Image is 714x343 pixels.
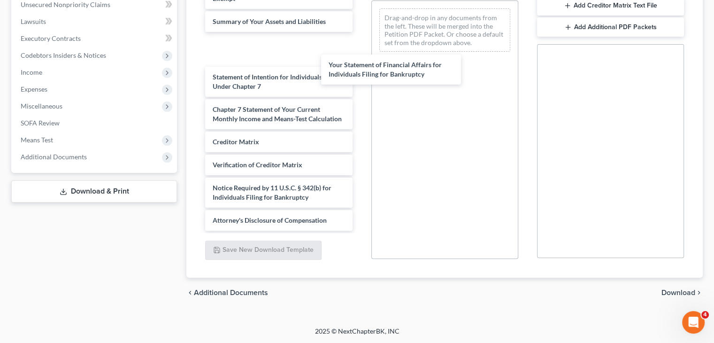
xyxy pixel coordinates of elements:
[21,34,81,42] span: Executory Contracts
[21,85,47,93] span: Expenses
[11,180,177,203] a: Download & Print
[661,289,703,296] button: Download chevron_right
[21,119,60,127] span: SOFA Review
[213,138,259,146] span: Creditor Matrix
[661,289,695,296] span: Download
[21,102,62,110] span: Miscellaneous
[13,30,177,47] a: Executory Contracts
[213,17,326,25] span: Summary of Your Assets and Liabilities
[13,115,177,132] a: SOFA Review
[329,61,442,78] span: Your Statement of Financial Affairs for Individuals Filing for Bankruptcy
[213,105,342,123] span: Chapter 7 Statement of Your Current Monthly Income and Means-Test Calculation
[13,13,177,30] a: Lawsuits
[213,161,302,169] span: Verification of Creditor Matrix
[21,153,87,161] span: Additional Documents
[186,289,268,296] a: chevron_left Additional Documents
[21,17,46,25] span: Lawsuits
[205,241,322,260] button: Save New Download Template
[21,51,106,59] span: Codebtors Insiders & Notices
[537,17,684,37] button: Add Additional PDF Packets
[701,311,709,319] span: 4
[213,73,340,90] span: Statement of Intention for Individuals Filing Under Chapter 7
[379,8,510,52] div: Drag-and-drop in any documents from the left. These will be merged into the Petition PDF Packet. ...
[213,184,331,201] span: Notice Required by 11 U.S.C. § 342(b) for Individuals Filing for Bankruptcy
[21,68,42,76] span: Income
[21,136,53,144] span: Means Test
[695,289,703,296] i: chevron_right
[194,289,268,296] span: Additional Documents
[213,216,327,224] span: Attorney's Disclosure of Compensation
[186,289,194,296] i: chevron_left
[21,0,110,8] span: Unsecured Nonpriority Claims
[682,311,705,334] iframe: Intercom live chat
